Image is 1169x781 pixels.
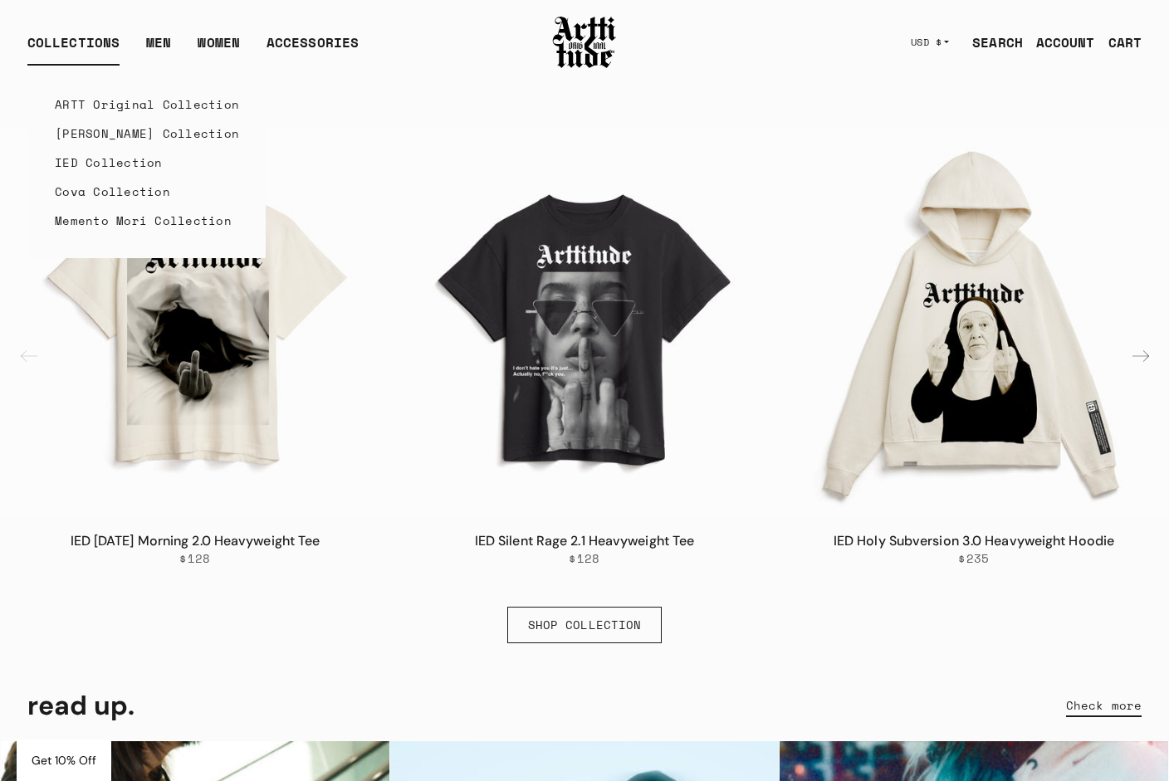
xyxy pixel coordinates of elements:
[1,129,389,518] img: IED Monday Morning 2.0 Heavyweight Tee
[780,129,1168,518] a: IED Holy Subversion 3.0 Heavyweight HoodieIED Holy Subversion 3.0 Heavyweight Hoodie
[958,551,989,566] span: $235
[901,24,960,61] button: USD $
[475,532,695,549] a: IED Silent Rage 2.1 Heavyweight Tee
[390,129,779,518] a: IED Silent Rage 2.1 Heavyweight TeeIED Silent Rage 2.1 Heavyweight Tee
[146,32,171,66] a: MEN
[1121,336,1161,376] div: Next slide
[1108,32,1142,52] div: CART
[1023,26,1095,59] a: ACCOUNT
[551,14,618,71] img: Arttitude
[14,32,372,66] ul: Main navigation
[55,206,239,235] a: Memento Mori Collection
[55,119,239,148] a: [PERSON_NAME] Collection
[55,148,239,177] a: IED Collection
[267,32,359,66] div: ACCESSORIES
[17,740,111,781] div: Get 10% Off
[1,129,390,580] div: 1 / 6
[911,36,942,49] span: USD $
[1066,687,1142,724] a: Check more
[55,177,239,206] a: Cova Collection
[569,551,599,566] span: $128
[780,129,1169,580] div: 3 / 6
[32,753,96,768] span: Get 10% Off
[390,129,780,580] div: 2 / 6
[390,129,779,518] img: IED Silent Rage 2.1 Heavyweight Tee
[55,90,239,119] a: ARTT Original Collection
[198,32,240,66] a: WOMEN
[507,607,663,643] a: SHOP COLLECTION
[71,532,320,549] a: IED [DATE] Morning 2.0 Heavyweight Tee
[179,551,210,566] span: $128
[1095,26,1142,59] a: Open cart
[27,689,135,722] h2: read up.
[959,26,1023,59] a: SEARCH
[780,129,1168,518] img: IED Holy Subversion 3.0 Heavyweight Hoodie
[27,32,120,66] div: COLLECTIONS
[834,532,1114,549] a: IED Holy Subversion 3.0 Heavyweight Hoodie
[1,129,389,518] a: IED Monday Morning 2.0 Heavyweight TeeIED Monday Morning 2.0 Heavyweight Tee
